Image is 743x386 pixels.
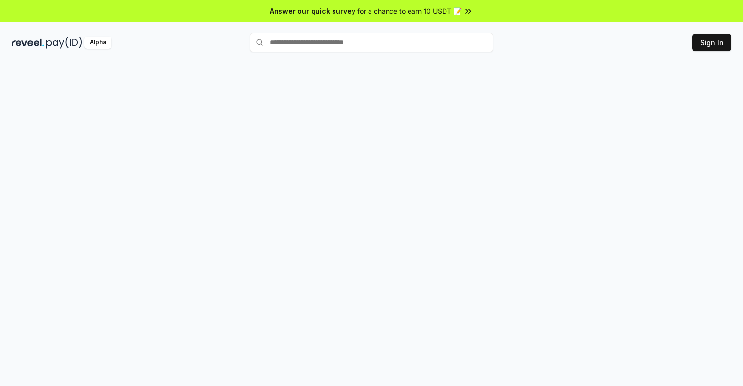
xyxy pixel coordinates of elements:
[12,37,44,49] img: reveel_dark
[692,34,731,51] button: Sign In
[270,6,355,16] span: Answer our quick survey
[84,37,111,49] div: Alpha
[357,6,462,16] span: for a chance to earn 10 USDT 📝
[46,37,82,49] img: pay_id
